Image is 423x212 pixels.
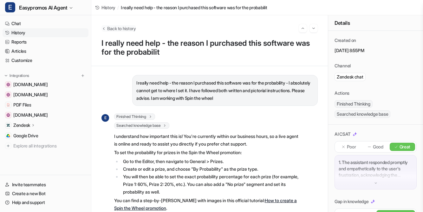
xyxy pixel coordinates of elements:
img: easypromos-apiref.redoc.ly [6,93,10,97]
p: Great [400,144,411,150]
span: Back to history [107,25,136,32]
p: Gap in knowledge [335,198,369,205]
span: Finished Thinking [114,113,155,120]
a: Create a new Bot [3,189,88,198]
span: / [117,4,119,11]
button: Integrations [3,72,31,79]
a: Reports [3,38,88,46]
li: You will then be able to set the exact probability percentage for each prize (for example, Prize ... [121,173,300,196]
a: Help and support [3,198,88,207]
p: Poor [347,144,356,150]
a: Articles [3,47,88,56]
a: Invite teammates [3,180,88,189]
button: Go to previous session [299,24,307,32]
span: Easypromos AI Agent [19,3,67,12]
p: Channel [335,63,351,69]
img: explore all integrations [5,143,11,149]
p: I really need help - the reason I purchased this software was for the probability - I absolutely ... [136,79,314,102]
p: Created on [335,37,356,44]
img: down-arrow [374,181,378,185]
li: Go to the Editor, then navigate to General > Prizes. [121,158,300,165]
img: Google Drive [6,134,10,138]
a: www.notion.com[DOMAIN_NAME] [3,80,88,89]
img: PDF Files [6,103,10,107]
span: Searched knowledge base [114,122,169,129]
p: You can find a step-by-[PERSON_NAME] with images in this official tutorial: . [114,197,300,212]
p: I understand how important this is! You're currently within our business hours, so a live agent i... [114,133,300,148]
img: Previous session [301,25,305,31]
button: Go to next session [309,24,318,32]
a: PDF FilesPDF Files [3,100,88,109]
span: I really need help - the reason I purchased this software was for the probabilit [121,4,267,11]
img: expand menu [4,73,8,78]
span: Searched knowledge base [335,110,390,118]
span: [DOMAIN_NAME] [13,81,48,88]
span: PDF Files [13,102,31,108]
h1: I really need help - the reason I purchased this software was for the probabilit [101,39,318,57]
span: Google Drive [13,133,38,139]
img: www.easypromosapp.com [6,113,10,117]
a: Google DriveGoogle Drive [3,131,88,140]
p: Zendesk chat [337,74,363,80]
span: [DOMAIN_NAME] [13,92,48,98]
span: E [5,2,15,12]
span: Finished Thinking [335,100,373,108]
p: 1. The assistant responded promptly and empathetically to the user's frustration, acknowledging t... [339,159,413,178]
button: Back to history [101,25,136,32]
a: History [3,28,88,37]
p: Zendesk [13,122,30,128]
a: Customize [3,56,88,65]
a: Explore all integrations [3,141,88,150]
p: Integrations [10,73,29,78]
p: Actions [335,90,349,96]
a: Chat [3,19,88,28]
a: easypromos-apiref.redoc.ly[DOMAIN_NAME] [3,90,88,99]
a: History [95,4,115,11]
span: Explore all integrations [13,141,86,151]
span: E [101,114,109,122]
img: menu_add.svg [81,73,85,78]
img: Next session [311,25,316,31]
div: Details [328,15,423,31]
a: www.easypromosapp.com[DOMAIN_NAME] [3,111,88,120]
img: www.notion.com [6,83,10,86]
p: Good [373,144,383,150]
span: History [101,4,115,11]
li: Create or edit a prize, and choose "By Probability" as the prize type. [121,165,300,173]
img: Zendesk [6,123,10,127]
p: [DATE] 8:55PM [335,47,417,54]
p: AI CSAT [335,131,351,137]
span: [DOMAIN_NAME] [13,112,48,118]
p: To set the probability for prizes in the Spin the Wheel promotion: [114,149,300,156]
